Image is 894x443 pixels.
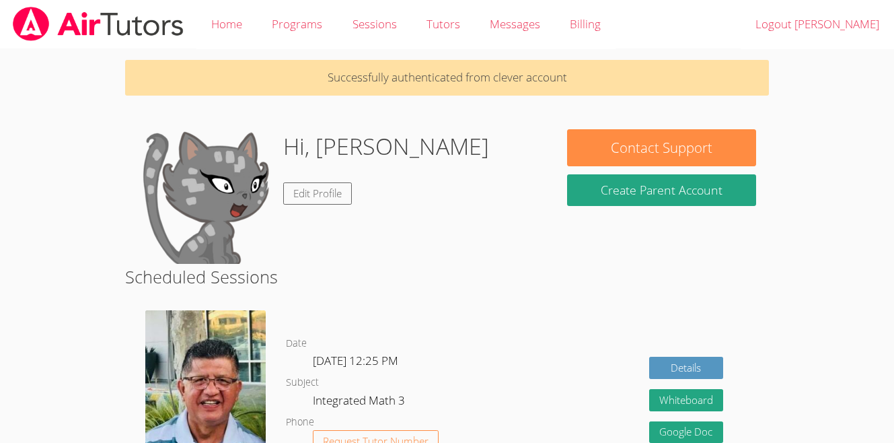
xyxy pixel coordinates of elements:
[313,391,408,414] dd: Integrated Math 3
[313,353,398,368] span: [DATE] 12:25 PM
[283,182,352,205] a: Edit Profile
[567,129,756,166] button: Contact Support
[286,414,314,431] dt: Phone
[649,357,723,379] a: Details
[125,264,769,289] h2: Scheduled Sessions
[649,389,723,411] button: Whiteboard
[283,129,489,164] h1: Hi, [PERSON_NAME]
[490,16,540,32] span: Messages
[286,374,319,391] dt: Subject
[286,335,307,352] dt: Date
[138,129,272,264] img: default.png
[567,174,756,206] button: Create Parent Account
[125,60,769,96] p: Successfully authenticated from clever account
[11,7,185,41] img: airtutors_banner-c4298cdbf04f3fff15de1276eac7730deb9818008684d7c2e4769d2f7ddbe033.png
